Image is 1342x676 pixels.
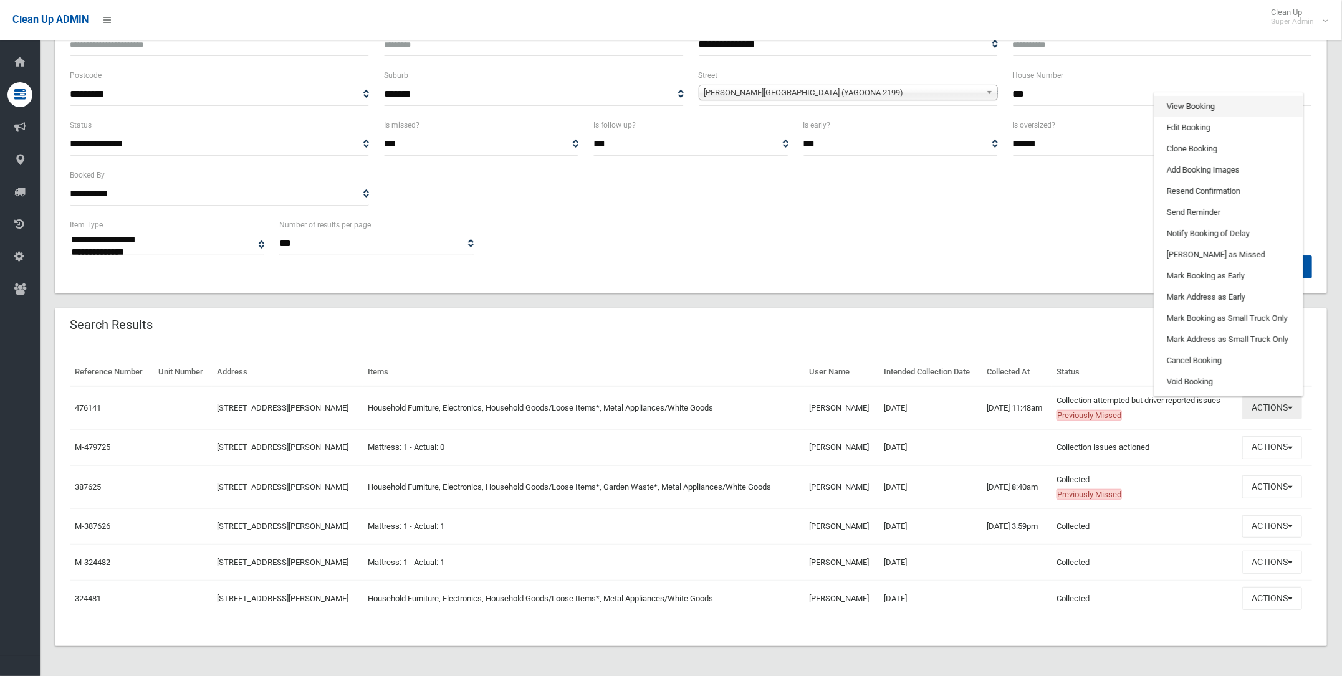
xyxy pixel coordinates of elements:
[75,482,101,492] a: 387625
[1052,358,1237,386] th: Status
[1154,371,1303,393] a: Void Booking
[1154,181,1303,202] a: Resend Confirmation
[1242,515,1302,538] button: Actions
[363,465,805,508] td: Household Furniture, Electronics, Household Goods/Loose Items*, Garden Waste*, Metal Appliances/W...
[1154,350,1303,371] a: Cancel Booking
[384,69,408,82] label: Suburb
[1242,587,1302,610] button: Actions
[363,581,805,616] td: Household Furniture, Electronics, Household Goods/Loose Items*, Metal Appliances/White Goods
[1154,265,1303,287] a: Mark Booking as Early
[1052,465,1237,508] td: Collected
[55,313,168,337] header: Search Results
[1013,69,1064,82] label: House Number
[1013,118,1056,132] label: Is oversized?
[217,558,348,567] a: [STREET_ADDRESS][PERSON_NAME]
[1154,138,1303,159] a: Clone Booking
[805,386,879,430] td: [PERSON_NAME]
[363,429,805,465] td: Mattress: 1 - Actual: 0
[1242,396,1302,419] button: Actions
[879,465,982,508] td: [DATE]
[75,594,101,603] a: 324481
[704,85,981,100] span: [PERSON_NAME][GEOGRAPHIC_DATA] (YAGOONA 2199)
[879,545,982,581] td: [DATE]
[1154,244,1303,265] a: [PERSON_NAME] as Missed
[363,386,805,430] td: Household Furniture, Electronics, Household Goods/Loose Items*, Metal Appliances/White Goods
[593,118,636,132] label: Is follow up?
[1154,96,1303,117] a: View Booking
[982,465,1052,508] td: [DATE] 8:40am
[805,429,879,465] td: [PERSON_NAME]
[75,442,110,452] a: M-479725
[217,442,348,452] a: [STREET_ADDRESS][PERSON_NAME]
[1154,287,1303,308] a: Mark Address as Early
[70,218,103,232] label: Item Type
[1154,223,1303,244] a: Notify Booking of Delay
[1154,202,1303,223] a: Send Reminder
[279,218,371,232] label: Number of results per page
[1265,7,1326,26] span: Clean Up
[363,508,805,545] td: Mattress: 1 - Actual: 1
[75,521,110,531] a: M-387626
[212,358,363,386] th: Address
[217,403,348,412] a: [STREET_ADDRESS][PERSON_NAME]
[805,581,879,616] td: [PERSON_NAME]
[75,403,101,412] a: 476141
[1242,475,1302,498] button: Actions
[1057,410,1122,421] span: Previously Missed
[1271,17,1314,26] small: Super Admin
[879,386,982,430] td: [DATE]
[75,558,110,567] a: M-324482
[879,581,982,616] td: [DATE]
[1052,429,1237,465] td: Collection issues actioned
[982,508,1052,545] td: [DATE] 3:59pm
[1242,436,1302,459] button: Actions
[153,358,212,386] th: Unit Number
[879,429,982,465] td: [DATE]
[363,358,805,386] th: Items
[805,465,879,508] td: [PERSON_NAME]
[1154,329,1303,350] a: Mark Address as Small Truck Only
[217,482,348,492] a: [STREET_ADDRESS][PERSON_NAME]
[1154,117,1303,138] a: Edit Booking
[982,358,1052,386] th: Collected At
[70,168,105,182] label: Booked By
[1154,159,1303,181] a: Add Booking Images
[803,118,831,132] label: Is early?
[12,14,89,26] span: Clean Up ADMIN
[1057,489,1122,500] span: Previously Missed
[1052,545,1237,581] td: Collected
[217,594,348,603] a: [STREET_ADDRESS][PERSON_NAME]
[879,508,982,545] td: [DATE]
[70,69,102,82] label: Postcode
[1154,308,1303,329] a: Mark Booking as Small Truck Only
[1052,386,1237,430] td: Collection attempted but driver reported issues
[879,358,982,386] th: Intended Collection Date
[805,508,879,545] td: [PERSON_NAME]
[805,545,879,581] td: [PERSON_NAME]
[384,118,419,132] label: Is missed?
[70,358,153,386] th: Reference Number
[982,386,1052,430] td: [DATE] 11:48am
[70,118,92,132] label: Status
[1242,551,1302,574] button: Actions
[1052,508,1237,545] td: Collected
[699,69,718,82] label: Street
[217,521,348,531] a: [STREET_ADDRESS][PERSON_NAME]
[1052,581,1237,616] td: Collected
[363,545,805,581] td: Mattress: 1 - Actual: 1
[805,358,879,386] th: User Name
